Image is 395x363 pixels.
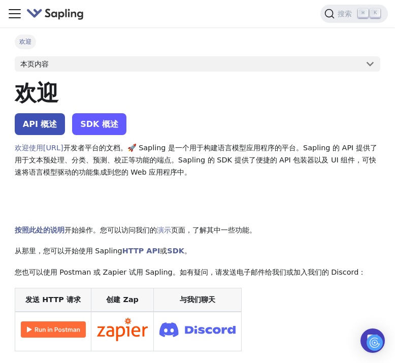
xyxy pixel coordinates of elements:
font: 开始操作。您可以访问我们的 [64,226,157,234]
button: 切换导航栏 [7,6,22,21]
kbd: K [370,9,380,18]
nav: 面包屑 [15,35,380,49]
img: Sapling.ai [26,7,84,21]
img: 在 Postman 中运行 [21,321,86,338]
font: 发送 HTTP 请求 [25,295,81,304]
font: SDK 概述 [80,119,118,129]
font: API 概述 [23,119,57,129]
font: 。 [249,226,256,234]
font: 或 [160,247,167,255]
font: 本页内容 [20,60,49,68]
div: 打开 Intercom Messenger [360,328,385,353]
a: SDK 概述 [72,113,126,135]
button: 搜索 (Command+K) [320,5,388,23]
font: 。🚀 Sapling 是一个用于构建语言模型应用程序的平台。Sapling 的 API 提供了用于文本预处理、分类、预测、校正等功能的端点。Sapling 的 SDK 提供了便捷的 API 包装... [15,144,377,176]
font: 与我们聊天 [180,295,215,304]
a: 演示 [157,226,171,234]
font: 欢迎 [19,38,31,45]
img: 加入 Discord [159,319,236,340]
font: 。 [184,247,191,255]
a: API 概述 [15,113,65,135]
font: 页面，了解其中一些功能 [171,226,249,234]
font: 您也可以使用 Postman 或 Zapier 试用 Sapling。如有疑问，请发送电子邮件给我们或加入我们的 Discord： [15,268,366,276]
a: SDK [167,247,184,255]
img: 在 Zapier 中连接 [97,318,148,341]
a: HTTP API [122,247,160,255]
font: 搜索 [338,10,352,18]
font: 开发者平台的文档 [63,144,120,152]
font: 创建 Zap [106,295,138,304]
a: Sapling.ai [26,7,88,21]
kbd: ⌘ [358,9,368,18]
font: 从那里，您可以开始使用 Sapling [15,247,122,255]
a: 按照此处的说明 [15,226,64,234]
a: 欢迎使用[URL] [15,144,63,152]
font: 欢迎 [15,80,58,106]
button: 本页内容 [15,56,380,72]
